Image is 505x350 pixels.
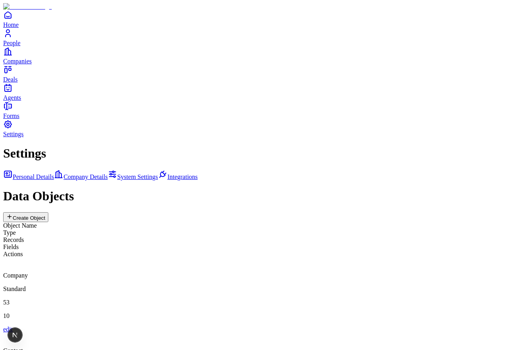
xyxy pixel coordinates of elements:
[13,173,54,180] span: Personal Details
[3,243,502,251] div: Fields
[3,40,21,46] span: People
[3,189,502,204] h1: Data Objects
[3,212,48,222] button: Create Object
[3,173,54,180] a: Personal Details
[3,326,13,333] a: edit
[3,3,52,10] img: Item Brain Logo
[3,131,24,137] span: Settings
[3,299,502,306] p: 53
[168,173,198,180] span: Integrations
[3,58,32,65] span: Companies
[3,94,21,101] span: Agents
[108,173,158,180] a: System Settings
[3,101,502,119] a: Forms
[3,65,502,83] a: Deals
[117,173,158,180] span: System Settings
[3,312,502,320] p: 10
[3,272,502,279] p: Company
[3,21,19,28] span: Home
[3,120,502,137] a: Settings
[3,10,502,28] a: Home
[63,173,108,180] span: Company Details
[3,83,502,101] a: Agents
[3,236,502,243] div: Records
[54,173,108,180] a: Company Details
[3,146,502,161] h1: Settings
[158,173,198,180] a: Integrations
[3,285,502,293] p: Standard
[3,229,502,236] div: Type
[3,251,502,258] div: Actions
[3,222,502,229] div: Object Name
[3,47,502,65] a: Companies
[3,29,502,46] a: People
[3,112,19,119] span: Forms
[3,76,17,83] span: Deals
